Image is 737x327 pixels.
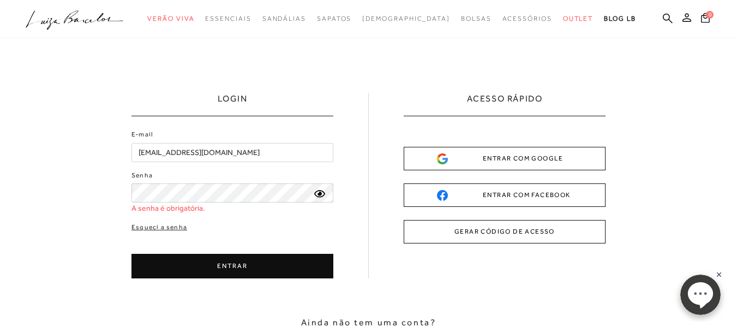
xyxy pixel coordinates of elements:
a: categoryNavScreenReaderText [205,9,251,29]
div: ENTRAR COM GOOGLE [437,153,572,164]
span: Sandálias [262,15,306,22]
span: [DEMOGRAPHIC_DATA] [362,15,450,22]
a: noSubCategoriesText [362,9,450,29]
button: ENTRAR COM GOOGLE [404,147,606,170]
label: E-mail [131,129,153,140]
a: categoryNavScreenReaderText [262,9,306,29]
span: Acessórios [502,15,552,22]
span: Essenciais [205,15,251,22]
a: categoryNavScreenReaderText [317,9,351,29]
button: ENTRAR [131,254,333,278]
div: ENTRAR COM FACEBOOK [437,189,572,201]
a: categoryNavScreenReaderText [502,9,552,29]
a: ocultar senha [314,189,325,197]
button: ENTRAR COM FACEBOOK [404,183,606,207]
span: A senha é obrigatória. [131,203,205,214]
h1: LOGIN [218,93,248,116]
span: 0 [706,11,714,19]
span: Sapatos [317,15,351,22]
a: categoryNavScreenReaderText [563,9,594,29]
a: Esqueci a senha [131,222,187,233]
span: BLOG LB [604,15,636,22]
a: BLOG LB [604,9,636,29]
button: 0 [698,12,713,27]
label: Senha [131,170,153,181]
button: GERAR CÓDIGO DE ACESSO [404,220,606,243]
span: Verão Viva [147,15,194,22]
h2: ACESSO RÁPIDO [467,93,543,116]
a: categoryNavScreenReaderText [461,9,492,29]
span: Bolsas [461,15,492,22]
a: categoryNavScreenReaderText [147,9,194,29]
span: Outlet [563,15,594,22]
input: E-mail [131,143,333,162]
